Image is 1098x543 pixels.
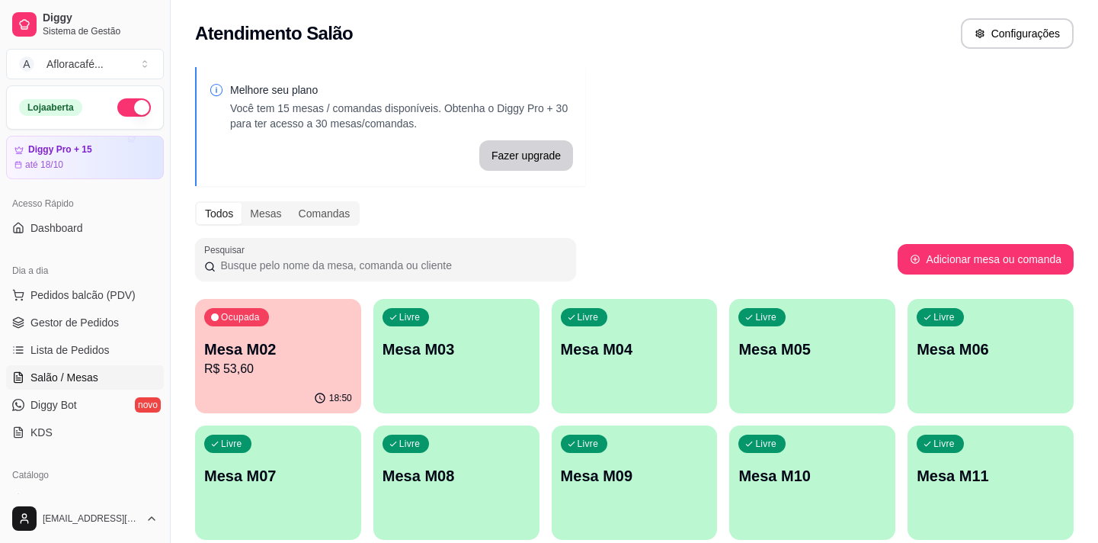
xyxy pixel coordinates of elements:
p: Mesa M11 [917,465,1064,487]
article: até 18/10 [25,159,63,171]
span: A [19,56,34,72]
button: Configurações [961,18,1074,49]
span: Sistema de Gestão [43,25,158,37]
button: LivreMesa M06 [908,299,1074,413]
button: LivreMesa M05 [729,299,895,413]
a: Produtos [6,487,164,512]
p: Mesa M04 [561,339,709,360]
label: Pesquisar [204,243,250,256]
a: KDS [6,420,164,445]
button: LivreMesa M03 [373,299,539,413]
button: LivreMesa M04 [552,299,718,413]
a: Gestor de Pedidos [6,310,164,335]
button: Select a team [6,49,164,79]
div: Catálogo [6,463,164,487]
span: Pedidos balcão (PDV) [30,288,136,303]
p: Livre [221,438,242,450]
p: Mesa M09 [561,465,709,487]
p: Livre [399,438,421,450]
button: LivreMesa M11 [908,426,1074,540]
a: Diggy Pro + 15até 18/10 [6,136,164,179]
div: Comandas [290,203,359,224]
span: KDS [30,425,53,440]
button: Alterar Status [117,98,151,117]
p: 18:50 [329,392,352,404]
div: Acesso Rápido [6,191,164,216]
button: Adicionar mesa ou comanda [898,244,1074,275]
span: Gestor de Pedidos [30,315,119,330]
a: Diggy Botnovo [6,393,164,417]
p: Você tem 15 mesas / comandas disponíveis. Obtenha o Diggy Pro + 30 para ter acesso a 30 mesas/com... [230,101,573,131]
p: Livre [399,311,421,323]
span: Diggy [43,11,158,25]
button: Fazer upgrade [479,140,573,171]
div: Dia a dia [6,259,164,283]
span: Produtos [30,492,73,507]
a: Dashboard [6,216,164,240]
p: Mesa M06 [917,339,1064,360]
a: Salão / Mesas [6,365,164,390]
span: [EMAIL_ADDRESS][DOMAIN_NAME] [43,512,139,525]
p: Mesa M07 [204,465,352,487]
button: LivreMesa M08 [373,426,539,540]
div: Afloracafé ... [46,56,104,72]
button: [EMAIL_ADDRESS][DOMAIN_NAME] [6,500,164,537]
p: Mesa M08 [383,465,530,487]
p: Mesa M05 [738,339,886,360]
article: Diggy Pro + 15 [28,144,92,156]
span: Dashboard [30,220,83,236]
p: Livre [933,438,955,450]
p: Livre [933,311,955,323]
p: R$ 53,60 [204,360,352,378]
button: Pedidos balcão (PDV) [6,283,164,307]
button: LivreMesa M07 [195,426,361,540]
button: OcupadaMesa M02R$ 53,6018:50 [195,299,361,413]
p: Livre [755,311,776,323]
p: Melhore seu plano [230,82,573,98]
p: Livre [755,438,776,450]
button: LivreMesa M10 [729,426,895,540]
h2: Atendimento Salão [195,21,353,46]
p: Mesa M10 [738,465,886,487]
input: Pesquisar [216,258,567,273]
p: Ocupada [221,311,260,323]
a: Lista de Pedidos [6,338,164,362]
p: Mesa M02 [204,339,352,360]
div: Mesas [242,203,290,224]
span: Salão / Mesas [30,370,98,385]
span: Lista de Pedidos [30,342,110,358]
p: Livre [578,438,599,450]
div: Loja aberta [19,99,82,116]
span: Diggy Bot [30,397,77,413]
button: LivreMesa M09 [552,426,718,540]
a: DiggySistema de Gestão [6,6,164,43]
div: Todos [197,203,242,224]
p: Livre [578,311,599,323]
p: Mesa M03 [383,339,530,360]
